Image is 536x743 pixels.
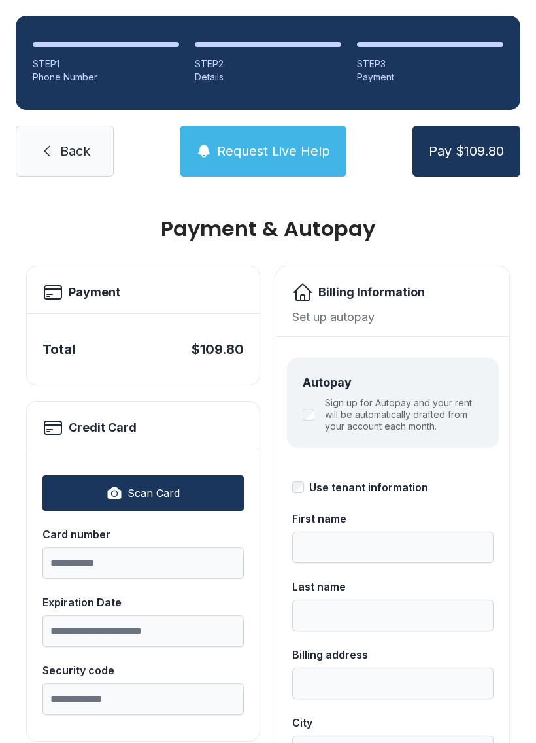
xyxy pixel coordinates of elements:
[429,142,504,160] span: Pay $109.80
[318,283,425,302] h2: Billing Information
[357,58,503,71] div: STEP 3
[195,58,341,71] div: STEP 2
[217,142,330,160] span: Request Live Help
[303,373,483,392] div: Autopay
[325,397,483,432] label: Sign up for Autopay and your rent will be automatically drafted from your account each month.
[292,579,494,595] div: Last name
[60,142,90,160] span: Back
[357,71,503,84] div: Payment
[292,532,494,563] input: First name
[309,479,428,495] div: Use tenant information
[292,308,494,326] div: Set up autopay
[292,715,494,731] div: City
[33,71,179,84] div: Phone Number
[42,527,244,542] div: Card number
[69,283,120,302] h2: Payment
[192,340,244,358] div: $109.80
[292,668,494,699] input: Billing address
[292,600,494,631] input: Last name
[42,547,244,579] input: Card number
[42,615,244,647] input: Expiration Date
[195,71,341,84] div: Details
[42,595,244,610] div: Expiration Date
[292,647,494,663] div: Billing address
[42,683,244,715] input: Security code
[69,419,137,437] h2: Credit Card
[292,511,494,527] div: First name
[42,663,244,678] div: Security code
[33,58,179,71] div: STEP 1
[26,218,510,239] h1: Payment & Autopay
[127,485,180,501] span: Scan Card
[42,340,75,358] div: Total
